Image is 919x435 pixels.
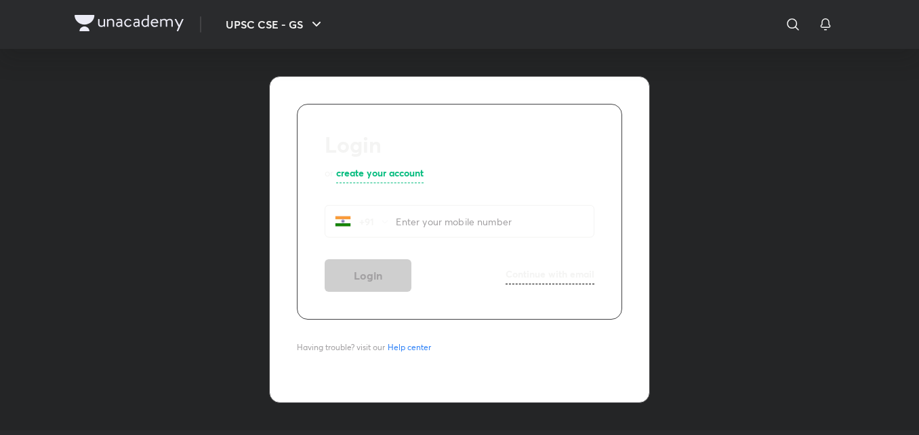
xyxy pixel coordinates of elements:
a: Company Logo [75,15,184,35]
img: India [335,213,351,229]
a: create your account [336,166,424,183]
p: +91 [351,214,380,229]
input: Enter your mobile number [396,208,594,235]
a: Continue with email [506,267,594,284]
span: Having trouble? visit our [297,341,436,354]
h2: Login [325,132,594,157]
img: Company Logo [75,15,184,31]
a: Help center [385,341,434,354]
button: UPSC CSE - GS [218,11,333,38]
button: Login [325,259,411,292]
h6: Continue with email [506,267,594,281]
h6: create your account [336,166,424,180]
p: or [325,166,333,183]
